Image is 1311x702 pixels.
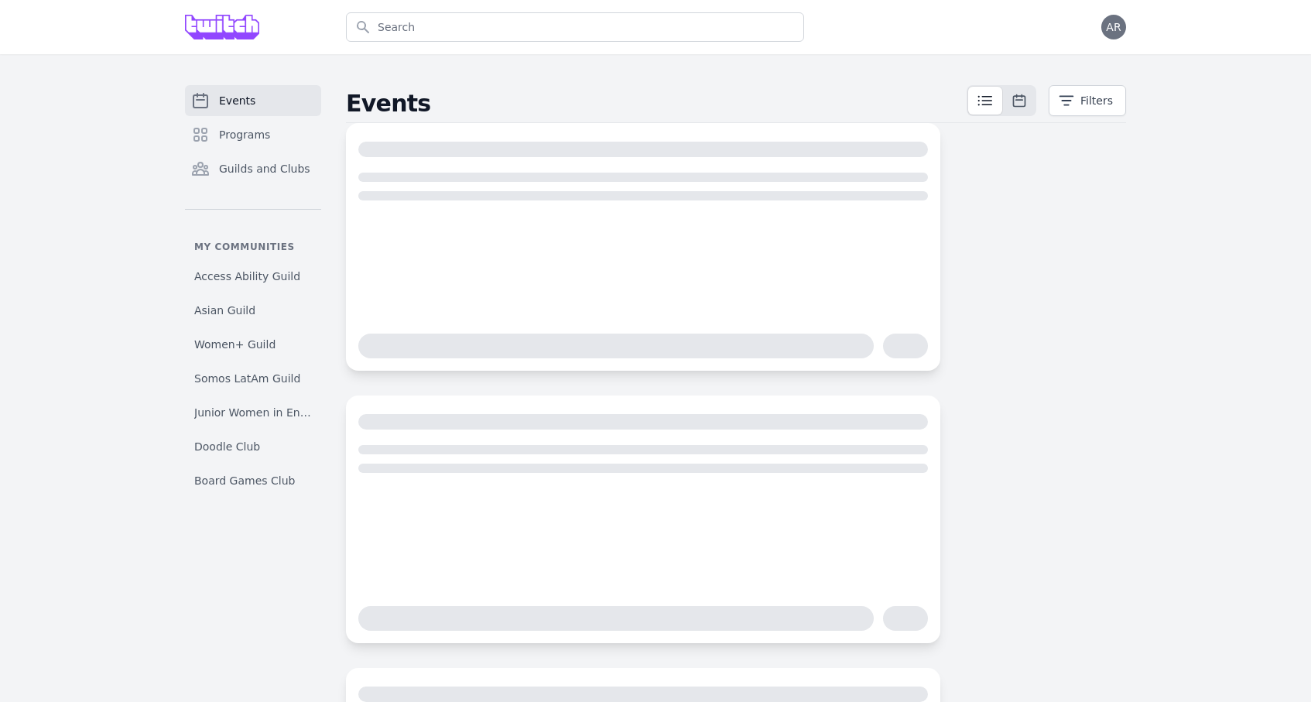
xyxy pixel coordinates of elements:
input: Search [346,12,804,42]
a: Access Ability Guild [185,262,321,290]
img: Grove [185,15,259,39]
button: AR [1101,15,1126,39]
a: Programs [185,119,321,150]
span: Guilds and Clubs [219,161,310,176]
span: Access Ability Guild [194,269,300,284]
a: Junior Women in Engineering Club [185,399,321,426]
span: Somos LatAm Guild [194,371,300,386]
button: Filters [1049,85,1126,116]
span: Events [219,93,255,108]
a: Asian Guild [185,296,321,324]
h2: Events [346,90,967,118]
span: Asian Guild [194,303,255,318]
span: Programs [219,127,270,142]
a: Doodle Club [185,433,321,461]
nav: Sidebar [185,85,321,495]
span: AR [1106,22,1121,33]
p: My communities [185,241,321,253]
span: Women+ Guild [194,337,276,352]
a: Somos LatAm Guild [185,365,321,392]
a: Women+ Guild [185,330,321,358]
span: Board Games Club [194,473,295,488]
a: Guilds and Clubs [185,153,321,184]
span: Junior Women in Engineering Club [194,405,312,420]
a: Events [185,85,321,116]
span: Doodle Club [194,439,260,454]
a: Board Games Club [185,467,321,495]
